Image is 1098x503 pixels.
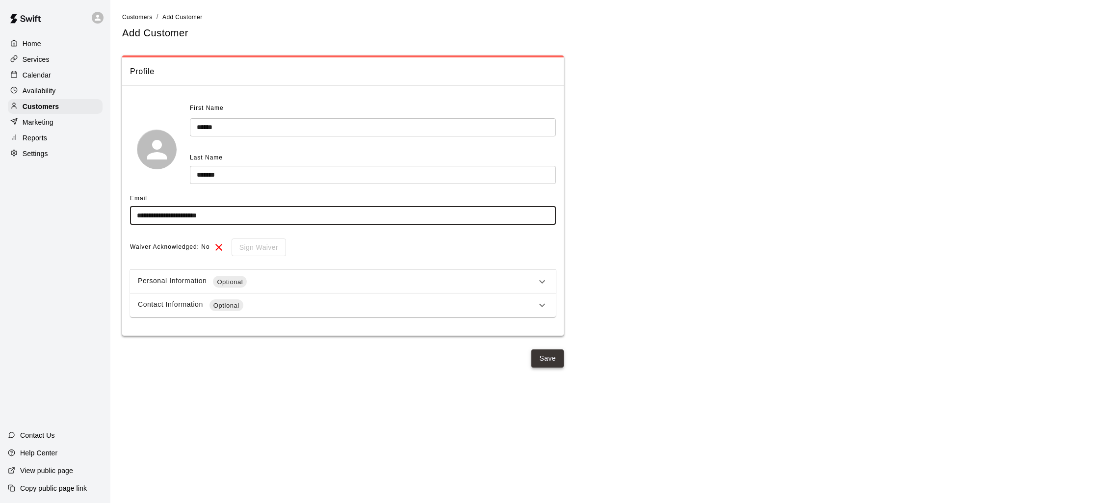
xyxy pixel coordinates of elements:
p: Customers [23,102,59,111]
a: Customers [8,99,103,114]
span: Profile [130,65,556,78]
p: Availability [23,86,56,96]
div: Personal Information [138,276,536,288]
button: Save [531,349,564,368]
p: Reports [23,133,47,143]
span: First Name [190,101,224,116]
a: Reports [8,131,103,145]
a: Calendar [8,68,103,82]
p: Services [23,54,50,64]
div: Personal InformationOptional [130,270,556,293]
span: Optional [209,301,243,311]
p: Marketing [23,117,53,127]
a: Settings [8,146,103,161]
p: Copy public page link [20,483,87,493]
div: Contact Information [138,299,536,311]
li: / [157,12,158,22]
a: Home [8,36,103,51]
p: Help Center [20,448,57,458]
a: Customers [122,13,153,21]
a: Availability [8,83,103,98]
nav: breadcrumb [122,12,1086,23]
span: Optional [213,277,247,287]
div: To sign waivers in admin, this feature must be enabled in general settings [225,238,286,257]
span: Add Customer [162,14,203,21]
span: Waiver Acknowledged: No [130,239,210,255]
p: Home [23,39,41,49]
a: Services [8,52,103,67]
span: Email [130,195,147,202]
p: View public page [20,466,73,476]
p: Contact Us [20,430,55,440]
p: Settings [23,149,48,159]
a: Marketing [8,115,103,130]
div: Contact InformationOptional [130,293,556,317]
span: Customers [122,14,153,21]
p: Calendar [23,70,51,80]
h5: Add Customer [122,26,188,40]
span: Last Name [190,154,223,161]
